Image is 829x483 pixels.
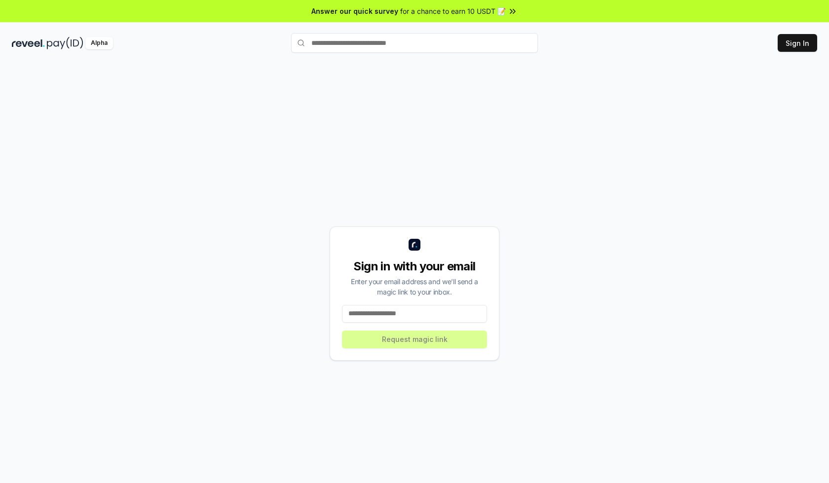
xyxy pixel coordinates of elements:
[409,239,420,251] img: logo_small
[778,34,817,52] button: Sign In
[342,259,487,274] div: Sign in with your email
[47,37,83,49] img: pay_id
[85,37,113,49] div: Alpha
[342,276,487,297] div: Enter your email address and we’ll send a magic link to your inbox.
[311,6,398,16] span: Answer our quick survey
[12,37,45,49] img: reveel_dark
[400,6,506,16] span: for a chance to earn 10 USDT 📝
